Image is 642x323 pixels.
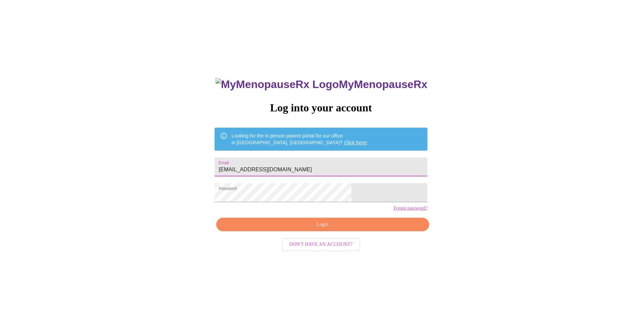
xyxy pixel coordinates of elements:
a: Forgot password? [394,206,427,211]
h3: Log into your account [215,102,427,114]
img: MyMenopauseRx Logo [216,78,339,91]
h3: MyMenopauseRx [216,78,427,91]
button: Login [216,218,429,232]
div: Looking for the in person patient portal for our office in [GEOGRAPHIC_DATA], [GEOGRAPHIC_DATA]? [231,130,367,149]
span: Login [224,220,421,229]
a: Click here! [344,140,367,145]
a: Don't have an account? [280,241,362,247]
button: Don't have an account? [282,238,360,251]
span: Don't have an account? [289,240,353,249]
